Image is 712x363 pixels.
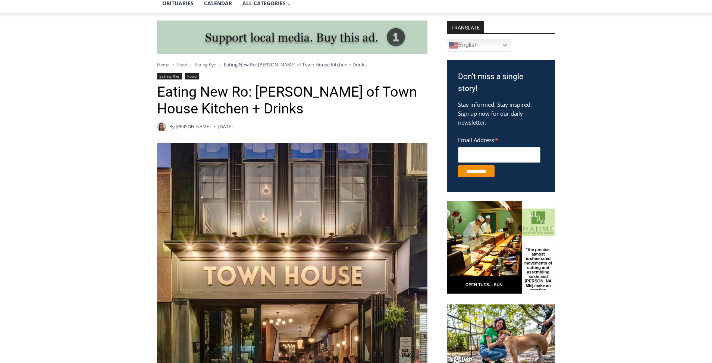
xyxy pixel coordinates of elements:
[176,123,211,130] a: [PERSON_NAME]
[173,62,174,68] span: /
[157,122,166,131] a: Author image
[458,71,544,94] h3: Don't miss a single story!
[185,73,199,79] a: Food
[458,132,540,146] label: Email Address
[181,0,225,34] img: s_800_d653096d-cda9-4b24-94f4-9ae0c7afa054.jpeg
[0,75,75,93] a: Open Tues. - Sun. [PHONE_NUMBER]
[157,84,427,118] h1: Eating New Ro: [PERSON_NAME] of Town House Kitchen + Drinks
[76,47,106,89] div: "the precise, almost orchestrated movements of cutting and assembling sushi and [PERSON_NAME] mak...
[188,0,352,72] div: "[PERSON_NAME] and I covered the [DATE] Parade, which was a really eye opening experience as I ha...
[169,123,175,130] span: By
[222,2,269,34] a: Book [PERSON_NAME]'s Good Humor for Your Event
[447,21,484,33] strong: TRANSLATE
[157,21,427,54] img: support local media, buy this ad
[227,8,260,29] h4: Book [PERSON_NAME]'s Good Humor for Your Event
[195,62,216,68] a: Eating Rye
[219,62,221,68] span: /
[449,41,458,50] img: en
[447,40,511,51] a: English
[49,10,184,24] div: Book [PERSON_NAME]'s Good Humor for Your Drive by Birthday
[157,61,427,68] nav: Breadcrumbs
[179,72,361,93] a: Intern @ [DOMAIN_NAME]
[195,74,346,91] span: Intern @ [DOMAIN_NAME]
[177,62,187,68] a: Food
[458,100,544,127] p: Stay informed. Stay inspired. Sign up now for our daily newsletter.
[224,61,367,68] span: Eating New Ro: [PERSON_NAME] of Town House Kitchen + Drinks
[157,73,182,79] a: Eating Rye
[190,62,192,68] span: /
[157,122,166,131] img: (PHOTO: MyRye.com intern Amélie Coghlan, 2025. Contributed.)
[2,77,73,105] span: Open Tues. - Sun. [PHONE_NUMBER]
[218,123,233,130] time: [DATE]
[157,62,170,68] a: Home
